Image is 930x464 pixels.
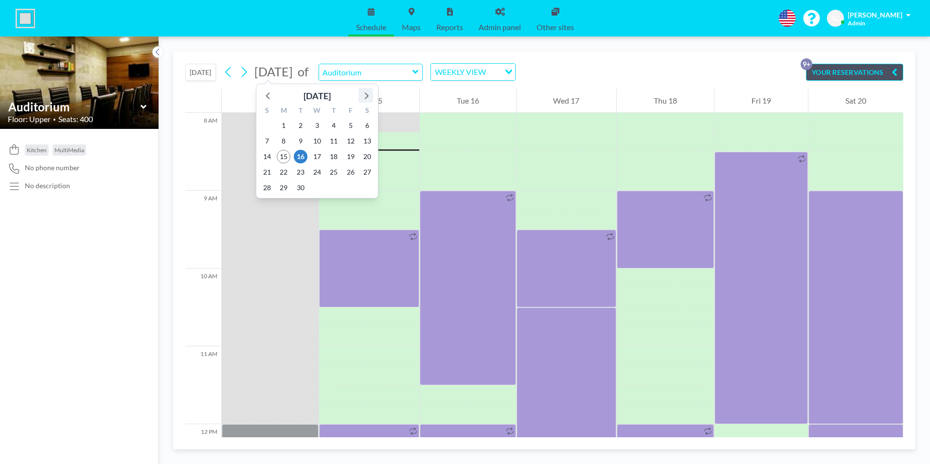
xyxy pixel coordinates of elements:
span: Wednesday, September 3, 2025 [310,119,324,132]
div: S [359,105,376,118]
span: WEEKLY VIEW [433,66,488,78]
span: Friday, September 19, 2025 [344,150,358,163]
span: Other sites [537,23,574,31]
span: Sunday, September 14, 2025 [260,150,274,163]
div: M [275,105,292,118]
div: T [292,105,309,118]
span: Tuesday, September 23, 2025 [294,165,307,179]
div: 11 AM [185,346,221,424]
span: Saturday, September 6, 2025 [360,119,374,132]
span: Friday, September 5, 2025 [344,119,358,132]
p: 9+ [801,58,812,70]
div: Tue 16 [420,89,516,113]
span: Monday, September 29, 2025 [277,181,290,195]
div: [DATE] [304,89,331,103]
span: No phone number [25,163,80,172]
div: 9 AM [185,191,221,268]
span: Sunday, September 7, 2025 [260,134,274,148]
span: • [53,116,56,123]
div: S [259,105,275,118]
span: Admin panel [479,23,521,31]
span: [PERSON_NAME] [848,11,902,19]
div: Fri 19 [715,89,808,113]
button: [DATE] [185,64,216,81]
span: Wednesday, September 24, 2025 [310,165,324,179]
div: Sat 20 [808,89,903,113]
span: [DATE] [254,64,293,79]
div: Search for option [431,64,515,80]
span: Wednesday, September 10, 2025 [310,134,324,148]
span: Monday, September 8, 2025 [277,134,290,148]
span: AC [831,14,840,23]
span: Saturday, September 20, 2025 [360,150,374,163]
span: Monday, September 1, 2025 [277,119,290,132]
span: Schedule [356,23,386,31]
span: Friday, September 26, 2025 [344,165,358,179]
span: Maps [402,23,421,31]
div: Wed 17 [517,89,617,113]
span: Sunday, September 21, 2025 [260,165,274,179]
span: Friday, September 12, 2025 [344,134,358,148]
div: 10 AM [185,268,221,346]
input: Auditorium [8,100,141,114]
span: Saturday, September 13, 2025 [360,134,374,148]
span: Thursday, September 11, 2025 [327,134,340,148]
span: Tuesday, September 2, 2025 [294,119,307,132]
img: organization-logo [16,9,35,28]
span: Thursday, September 4, 2025 [327,119,340,132]
div: Thu 18 [617,89,714,113]
button: YOUR RESERVATIONS9+ [806,64,903,81]
span: Saturday, September 27, 2025 [360,165,374,179]
div: No description [25,181,70,190]
span: Reports [436,23,463,31]
span: Thursday, September 25, 2025 [327,165,340,179]
span: Tuesday, September 30, 2025 [294,181,307,195]
span: Tuesday, September 9, 2025 [294,134,307,148]
div: W [309,105,325,118]
div: F [342,105,358,118]
span: Floor: Upper [8,114,51,124]
span: Sunday, September 28, 2025 [260,181,274,195]
input: Auditorium [319,64,412,80]
span: Wednesday, September 17, 2025 [310,150,324,163]
span: Seats: 400 [58,114,93,124]
span: Admin [848,19,865,27]
span: Tuesday, September 16, 2025 [294,150,307,163]
span: Monday, September 15, 2025 [277,150,290,163]
span: MultiMedia [54,146,84,154]
div: T [325,105,342,118]
div: Sun 14 [222,89,319,113]
span: Thursday, September 18, 2025 [327,150,340,163]
span: of [298,64,308,79]
div: 8 AM [185,113,221,191]
span: Kitchen [27,146,47,154]
span: Monday, September 22, 2025 [277,165,290,179]
input: Search for option [489,66,499,78]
